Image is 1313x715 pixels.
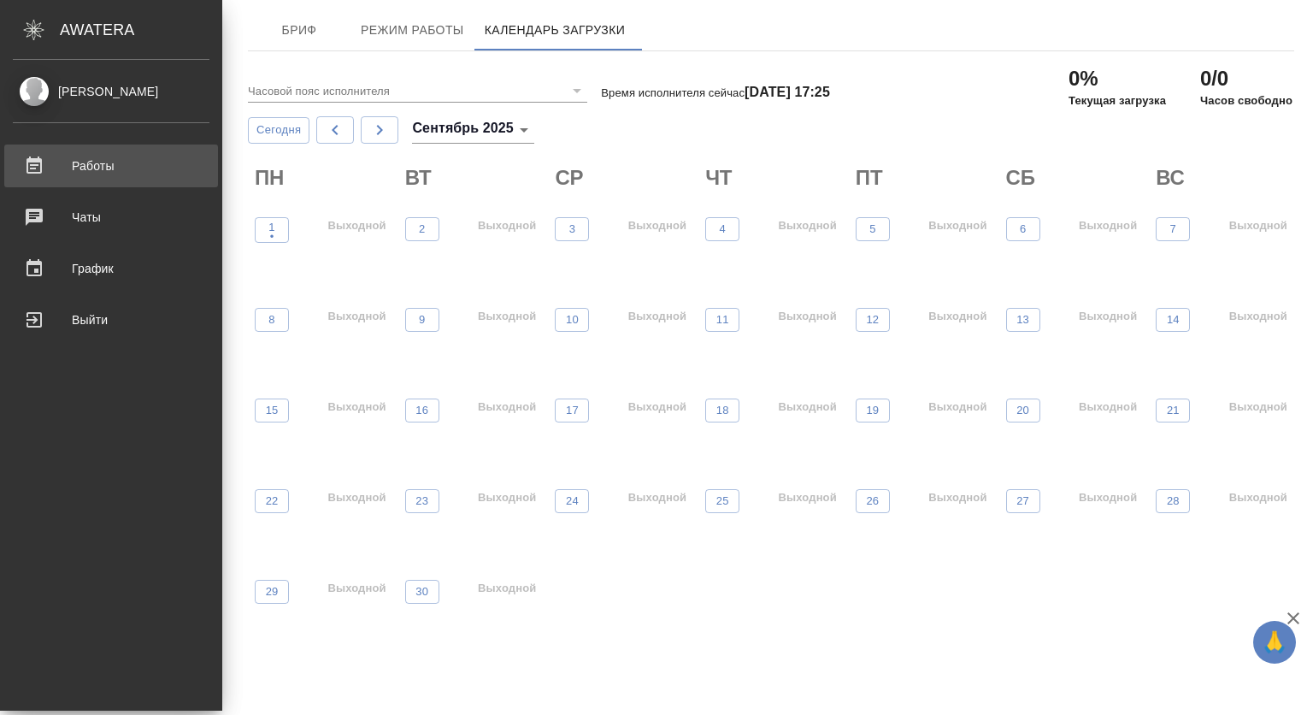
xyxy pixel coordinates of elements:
button: 10 [555,308,589,332]
p: Выходной [327,217,386,234]
h2: ВТ [405,164,544,192]
p: 2 [419,221,425,238]
button: 26 [856,489,890,513]
p: 22 [266,493,279,510]
button: 3 [555,217,589,241]
p: 26 [866,493,879,510]
p: 10 [566,311,579,328]
p: Выходной [327,580,386,597]
p: Текущая загрузка [1069,92,1166,109]
p: 16 [415,402,428,419]
p: Выходной [478,308,536,325]
p: 14 [1167,311,1180,328]
button: 5 [856,217,890,241]
h2: 0% [1069,65,1166,92]
p: Выходной [628,217,686,234]
p: 30 [415,583,428,600]
h4: [DATE] 17:25 [745,85,830,99]
h2: 0/0 [1200,65,1292,92]
p: Выходной [327,489,386,506]
p: 3 [569,221,575,238]
p: Выходной [928,489,986,506]
button: 7 [1156,217,1190,241]
div: Выйти [13,307,209,333]
div: Работы [13,153,209,179]
button: 🙏 [1253,621,1296,664]
button: 18 [705,399,739,422]
span: Режим работы [361,20,464,41]
p: Выходной [478,399,536,416]
button: 30 [405,580,439,604]
p: 23 [415,493,428,510]
p: 20 [1016,402,1029,419]
span: Календарь загрузки [485,20,626,41]
p: 13 [1016,311,1029,328]
p: 5 [869,221,875,238]
p: Выходной [628,399,686,416]
button: 14 [1156,308,1190,332]
button: 21 [1156,399,1190,422]
button: 27 [1006,489,1040,513]
p: 8 [268,311,274,328]
span: Сегодня [256,121,301,140]
p: Выходной [1229,217,1287,234]
p: 24 [566,493,579,510]
h2: ВС [1156,164,1294,192]
p: 19 [866,402,879,419]
button: 22 [255,489,289,513]
button: 23 [405,489,439,513]
p: Выходной [1229,489,1287,506]
div: AWATERA [60,13,222,47]
span: Бриф [258,20,340,41]
p: 4 [719,221,725,238]
button: 13 [1006,308,1040,332]
button: 6 [1006,217,1040,241]
a: График [4,247,218,290]
button: 15 [255,399,289,422]
button: 11 [705,308,739,332]
button: 20 [1006,399,1040,422]
a: Выйти [4,298,218,341]
p: Выходной [779,399,837,416]
a: Работы [4,145,218,187]
p: 21 [1167,402,1180,419]
p: Выходной [478,489,536,506]
button: 29 [255,580,289,604]
div: Чаты [13,204,209,230]
button: 24 [555,489,589,513]
p: Выходной [628,308,686,325]
div: [PERSON_NAME] [13,82,209,101]
p: Выходной [779,217,837,234]
p: 9 [419,311,425,328]
p: 11 [716,311,729,328]
button: 17 [555,399,589,422]
p: Часов свободно [1200,92,1292,109]
p: Выходной [928,217,986,234]
p: Выходной [327,399,386,416]
button: 9 [405,308,439,332]
h2: ПН [255,164,393,192]
span: 🙏 [1260,624,1289,660]
p: Выходной [628,489,686,506]
a: Чаты [4,196,218,239]
button: 19 [856,399,890,422]
button: 4 [705,217,739,241]
p: Выходной [327,308,386,325]
p: • [268,228,274,245]
p: 12 [866,311,879,328]
button: 25 [705,489,739,513]
p: Выходной [1079,217,1137,234]
button: Сегодня [248,117,309,144]
p: 15 [266,402,279,419]
p: Выходной [1079,308,1137,325]
p: 25 [716,493,729,510]
p: 17 [566,402,579,419]
p: Выходной [1079,489,1137,506]
button: 28 [1156,489,1190,513]
p: Выходной [478,217,536,234]
div: График [13,256,209,281]
h2: СР [555,164,693,192]
p: 6 [1020,221,1026,238]
button: 16 [405,399,439,422]
p: Выходной [928,308,986,325]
